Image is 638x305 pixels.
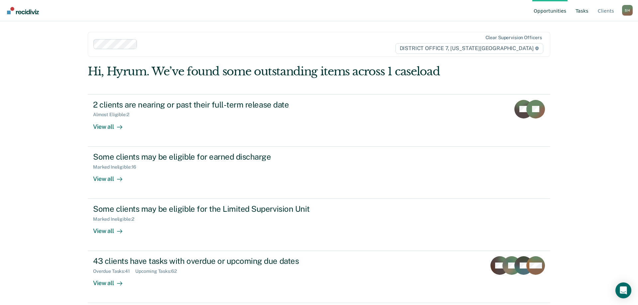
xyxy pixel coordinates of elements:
div: 43 clients have tasks with overdue or upcoming due dates [93,256,326,266]
div: Clear supervision officers [485,35,542,40]
div: Overdue Tasks : 41 [93,268,135,274]
div: View all [93,222,130,235]
a: 2 clients are nearing or past their full-term release dateAlmost Eligible:2View all [88,94,550,147]
div: Upcoming Tasks : 62 [135,268,182,274]
div: 2 clients are nearing or past their full-term release date [93,100,326,110]
div: Hi, Hyrum. We’ve found some outstanding items across 1 caseload [88,65,458,78]
div: View all [93,117,130,130]
div: View all [93,274,130,287]
div: Some clients may be eligible for the Limited Supervision Unit [93,204,326,214]
span: DISTRICT OFFICE 7, [US_STATE][GEOGRAPHIC_DATA] [395,43,543,54]
a: Some clients may be eligible for the Limited Supervision UnitMarked Ineligible:2View all [88,199,550,251]
div: Marked Ineligible : 16 [93,164,142,170]
div: S H [622,5,633,16]
div: Almost Eligible : 2 [93,112,135,117]
div: Open Intercom Messenger [615,282,631,298]
a: Some clients may be eligible for earned dischargeMarked Ineligible:16View all [88,147,550,199]
div: Some clients may be eligible for earned discharge [93,152,326,162]
a: 43 clients have tasks with overdue or upcoming due datesOverdue Tasks:41Upcoming Tasks:62View all [88,251,550,303]
img: Recidiviz [7,7,39,14]
div: Marked Ineligible : 2 [93,216,139,222]
button: Profile dropdown button [622,5,633,16]
div: View all [93,170,130,183]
